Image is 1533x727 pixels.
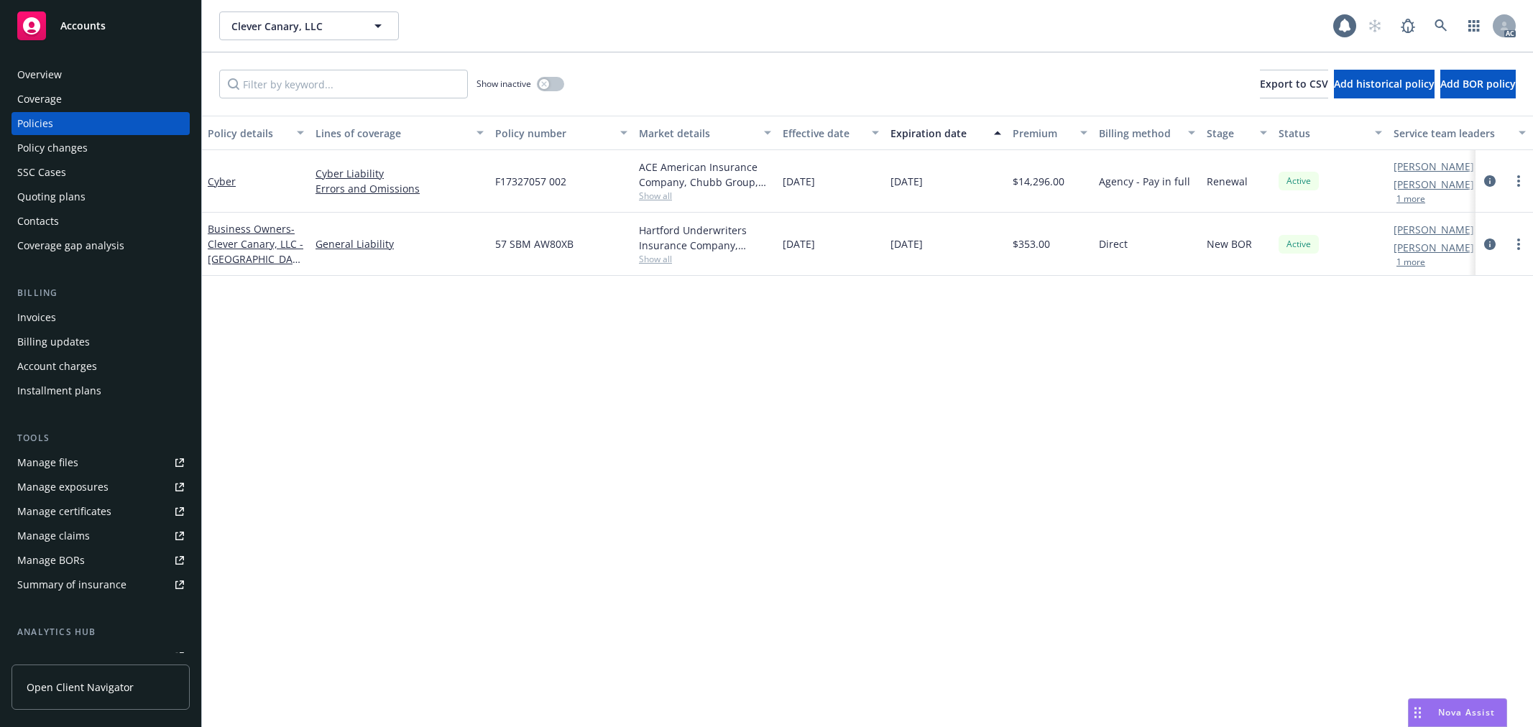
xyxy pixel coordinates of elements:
[17,136,88,159] div: Policy changes
[11,524,190,547] a: Manage claims
[1201,116,1273,150] button: Stage
[890,236,923,251] span: [DATE]
[1099,126,1179,141] div: Billing method
[11,476,190,499] span: Manage exposures
[17,476,109,499] div: Manage exposures
[1408,698,1507,727] button: Nova Assist
[1427,11,1455,40] a: Search
[777,116,885,150] button: Effective date
[17,451,78,474] div: Manage files
[1510,172,1527,190] a: more
[1394,240,1474,255] a: [PERSON_NAME]
[11,136,190,159] a: Policy changes
[17,355,97,378] div: Account charges
[17,330,90,353] div: Billing updates
[11,185,190,208] a: Quoting plans
[1438,706,1495,718] span: Nova Assist
[202,116,310,150] button: Policy details
[60,20,106,32] span: Accounts
[17,161,66,184] div: SSC Cases
[1394,159,1474,174] a: [PERSON_NAME]
[310,116,489,150] button: Lines of coverage
[1396,195,1425,203] button: 1 more
[477,78,531,90] span: Show inactive
[1284,175,1313,187] span: Active
[11,210,190,233] a: Contacts
[1099,174,1190,189] span: Agency - Pay in full
[11,625,190,639] div: Analytics hub
[11,451,190,474] a: Manage files
[11,63,190,86] a: Overview
[231,19,356,34] span: Clever Canary, LLC
[1279,126,1366,141] div: Status
[208,175,236,188] a: Cyber
[11,161,190,184] a: SSC Cases
[17,234,124,257] div: Coverage gap analysis
[1099,236,1128,251] span: Direct
[639,223,771,253] div: Hartford Underwriters Insurance Company, Hartford Insurance Group
[1007,116,1093,150] button: Premium
[17,306,56,329] div: Invoices
[495,174,566,189] span: F17327057 002
[1013,126,1072,141] div: Premium
[219,11,399,40] button: Clever Canary, LLC
[1093,116,1201,150] button: Billing method
[11,88,190,111] a: Coverage
[17,524,90,547] div: Manage claims
[17,88,62,111] div: Coverage
[1394,126,1510,141] div: Service team leaders
[11,306,190,329] a: Invoices
[1273,116,1388,150] button: Status
[1394,177,1474,192] a: [PERSON_NAME]
[1510,236,1527,253] a: more
[27,680,134,695] span: Open Client Navigator
[17,500,111,523] div: Manage certificates
[11,549,190,572] a: Manage BORs
[890,174,923,189] span: [DATE]
[17,549,85,572] div: Manage BORs
[639,126,755,141] div: Market details
[11,645,190,668] a: Loss summary generator
[1481,172,1499,190] a: circleInformation
[639,253,771,265] span: Show all
[1334,77,1435,91] span: Add historical policy
[1334,70,1435,98] button: Add historical policy
[1440,77,1516,91] span: Add BOR policy
[11,286,190,300] div: Billing
[17,210,59,233] div: Contacts
[17,573,126,596] div: Summary of insurance
[1394,11,1422,40] a: Report a Bug
[495,236,574,251] span: 57 SBM AW80XB
[11,573,190,596] a: Summary of insurance
[890,126,985,141] div: Expiration date
[17,645,137,668] div: Loss summary generator
[1207,174,1248,189] span: Renewal
[1260,77,1328,91] span: Export to CSV
[1388,116,1532,150] button: Service team leaders
[11,112,190,135] a: Policies
[1207,126,1251,141] div: Stage
[1440,70,1516,98] button: Add BOR policy
[639,159,771,190] div: ACE American Insurance Company, Chubb Group, CRC Group
[783,126,863,141] div: Effective date
[885,116,1007,150] button: Expiration date
[316,126,468,141] div: Lines of coverage
[17,63,62,86] div: Overview
[1260,70,1328,98] button: Export to CSV
[633,116,777,150] button: Market details
[316,236,484,251] a: General Liability
[783,236,815,251] span: [DATE]
[489,116,633,150] button: Policy number
[208,222,303,311] a: Business Owners
[208,126,288,141] div: Policy details
[11,330,190,353] a: Billing updates
[11,500,190,523] a: Manage certificates
[11,379,190,402] a: Installment plans
[11,234,190,257] a: Coverage gap analysis
[1361,11,1389,40] a: Start snowing
[1207,236,1252,251] span: New BOR
[1284,238,1313,251] span: Active
[11,355,190,378] a: Account charges
[639,190,771,202] span: Show all
[219,70,468,98] input: Filter by keyword...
